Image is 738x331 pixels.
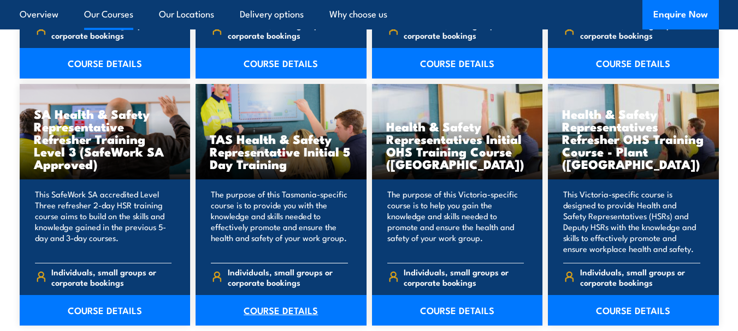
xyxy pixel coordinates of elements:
h3: TAS Health & Safety Representative Initial 5 Day Training [210,133,352,170]
a: COURSE DETAILS [196,295,367,326]
span: Individuals, small groups or corporate bookings [404,267,524,287]
a: COURSE DETAILS [20,48,191,79]
span: Individuals, small groups or corporate bookings [228,267,348,287]
a: COURSE DETAILS [548,48,719,79]
a: COURSE DETAILS [548,295,719,326]
a: COURSE DETAILS [372,48,543,79]
span: Individuals, small groups or corporate bookings [51,267,172,287]
span: Individuals, small groups or corporate bookings [580,267,700,287]
a: COURSE DETAILS [372,295,543,326]
p: The purpose of this Victoria-specific course is to help you gain the knowledge and skills needed ... [387,189,524,254]
a: COURSE DETAILS [196,48,367,79]
h3: Health & Safety Representatives Refresher OHS Training Course - Plant ([GEOGRAPHIC_DATA]) [562,107,705,170]
h3: Health & Safety Representatives Initial OHS Training Course ([GEOGRAPHIC_DATA]) [386,120,529,170]
span: Individuals, small groups or corporate bookings [580,20,700,40]
p: The purpose of this Tasmania-specific course is to provide you with the knowledge and skills need... [211,189,348,254]
a: COURSE DETAILS [20,295,191,326]
h3: SA Health & Safety Representative Refresher Training Level 3 (SafeWork SA Approved) [34,107,176,170]
span: Individuals, small groups or corporate bookings [404,20,524,40]
p: This SafeWork SA accredited Level Three refresher 2-day HSR training course aims to build on the ... [35,189,172,254]
span: Individuals, small groups or corporate bookings [51,20,172,40]
span: Individuals, small groups or corporate bookings [228,20,348,40]
p: This Victoria-specific course is designed to provide Health and Safety Representatives (HSRs) and... [563,189,700,254]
